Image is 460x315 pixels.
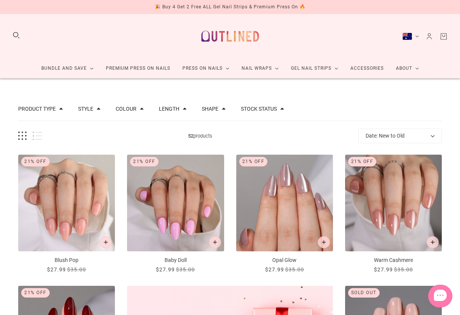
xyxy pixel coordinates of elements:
b: 52 [188,133,193,139]
span: $27.99 [265,266,284,273]
a: Press On Nails [176,58,235,78]
p: Warm Cashmere [345,256,442,264]
button: Add to cart [100,236,112,248]
a: Gel Nail Strips [285,58,344,78]
button: List view [33,132,42,140]
span: $27.99 [156,266,175,273]
button: Filter by Style [78,106,93,111]
p: Blush Pop [18,256,115,264]
span: $35.00 [67,266,86,273]
a: Outlined [197,20,264,52]
div: 21% Off [21,157,50,166]
span: $27.99 [374,266,393,273]
button: Filter by Colour [116,106,137,111]
a: Bundle and Save [35,58,100,78]
p: Baby Doll [127,256,224,264]
a: Blush Pop [18,155,115,274]
a: About [390,58,425,78]
div: 21% Off [130,157,159,166]
a: Baby Doll [127,155,224,274]
span: products [42,132,358,140]
button: Filter by Shape [202,106,218,111]
span: $35.00 [394,266,413,273]
a: Accessories [344,58,390,78]
button: Filter by Length [159,106,179,111]
div: 🎉 Buy 4 Get 2 Free ALL Gel Nail Strips & Premium Press On 🔥 [155,3,306,11]
p: Opal Glow [236,256,333,264]
button: Australia [402,33,419,40]
button: Date: New to Old [358,129,442,143]
a: Premium Press On Nails [100,58,176,78]
div: 21% Off [239,157,268,166]
a: Warm Cashmere [345,155,442,274]
button: Search [12,31,20,39]
button: Grid view [18,132,27,140]
span: $27.99 [47,266,66,273]
a: Cart [440,32,448,41]
button: Add to cart [209,236,221,248]
span: $35.00 [176,266,195,273]
button: Add to cart [427,236,439,248]
span: $35.00 [285,266,304,273]
div: Sold out [348,288,380,298]
a: Nail Wraps [235,58,285,78]
div: 21% Off [348,157,377,166]
button: Filter by Product type [18,106,56,111]
button: Filter by Stock status [241,106,277,111]
a: Opal Glow [236,155,333,274]
div: 21% Off [21,288,50,298]
button: Add to cart [318,236,330,248]
a: Account [425,32,433,41]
